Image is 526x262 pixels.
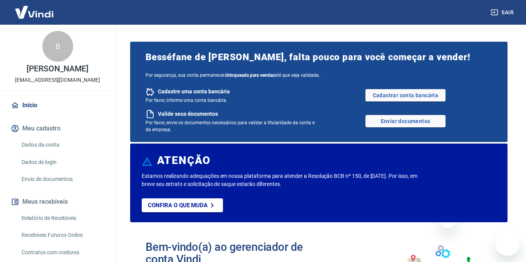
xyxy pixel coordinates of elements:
span: Por segurança, sua conta permanecerá até que seja validada. [146,73,492,78]
div: B [42,31,73,62]
span: Por favor, envie os documentos necessários para validar a titularidade da conta e da empresa. [146,120,315,132]
a: Dados de login [18,154,106,170]
span: Valide seus documentos [158,110,218,118]
button: Meus recebíveis [9,193,106,210]
a: Dados da conta [18,137,106,153]
a: Envio de documentos [18,171,106,187]
p: Estamos realizando adequações em nossa plataforma para atender a Resolução BCB nº 150, de [DATE].... [142,172,425,188]
p: [PERSON_NAME] [27,65,88,73]
button: Meu cadastro [9,120,106,137]
img: Vindi [9,0,59,24]
button: Sair [489,5,517,20]
span: Por favor, informe uma conta bancária. [146,98,227,103]
h6: ATENÇÃO [157,157,211,164]
span: Cadastre uma conta bancária [158,88,230,95]
a: Enviar documentos [365,115,446,127]
a: Cadastrar conta bancária [365,89,446,101]
span: Besséfane de [PERSON_NAME], falta pouco para você começar a vender! [146,51,492,63]
iframe: Botão para abrir a janela de mensagens [495,231,520,256]
a: Confira o que muda [142,198,223,212]
p: [EMAIL_ADDRESS][DOMAIN_NAME] [15,76,100,84]
a: Início [9,97,106,114]
a: Relatório de Recebíveis [18,210,106,226]
a: Contratos com credores [18,245,106,260]
b: bloqueada para vendas [227,73,275,78]
iframe: Fechar mensagem [440,213,456,228]
p: Confira o que muda [148,202,208,209]
a: Recebíveis Futuros Online [18,227,106,243]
